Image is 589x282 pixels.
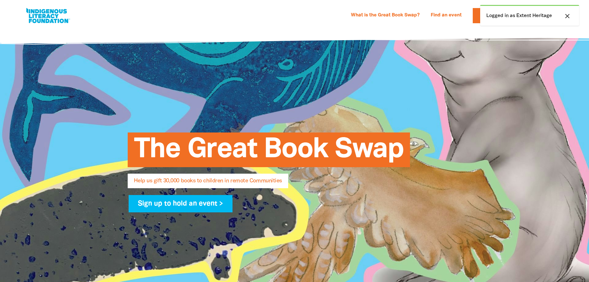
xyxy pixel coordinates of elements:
[480,5,579,26] div: Logged in as Extent Heritage
[562,12,573,20] button: close
[129,195,233,212] a: Sign up to hold an event >
[134,178,282,188] span: Help us gift 30,000 books to children in remote Communities
[347,11,423,20] a: What is the Great Book Swap?
[564,12,571,20] i: close
[473,8,512,23] a: Donate
[427,11,465,20] a: Find an event
[134,137,404,167] span: The Great Book Swap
